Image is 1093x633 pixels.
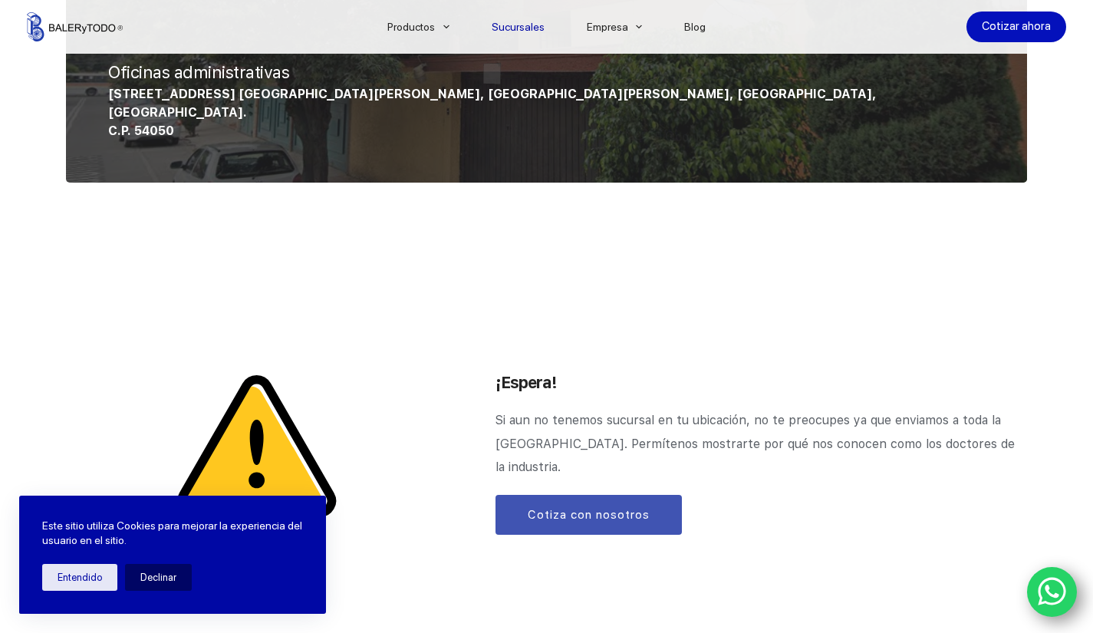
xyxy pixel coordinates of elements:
[125,564,192,591] button: Declinar
[42,519,303,549] p: Este sitio utiliza Cookies para mejorar la experiencia del usuario en el sitio.
[108,62,289,82] span: Oficinas administrativas
[108,87,880,120] span: [STREET_ADDRESS] [GEOGRAPHIC_DATA][PERSON_NAME], [GEOGRAPHIC_DATA][PERSON_NAME], [GEOGRAPHIC_DATA...
[528,506,650,524] span: Cotiza con nosotros
[495,413,1019,474] span: Si aun no tenemos sucursal en tu ubicación, no te preocupes ya que enviamos a toda la [GEOGRAPHIC...
[42,564,117,591] button: Entendido
[27,12,123,41] img: Balerytodo
[495,495,682,535] a: Cotiza con nosotros
[108,124,174,138] span: C.P. 54050
[1027,567,1078,618] a: WhatsApp
[966,12,1066,42] a: Cotizar ahora
[495,373,557,392] span: ¡Espera!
